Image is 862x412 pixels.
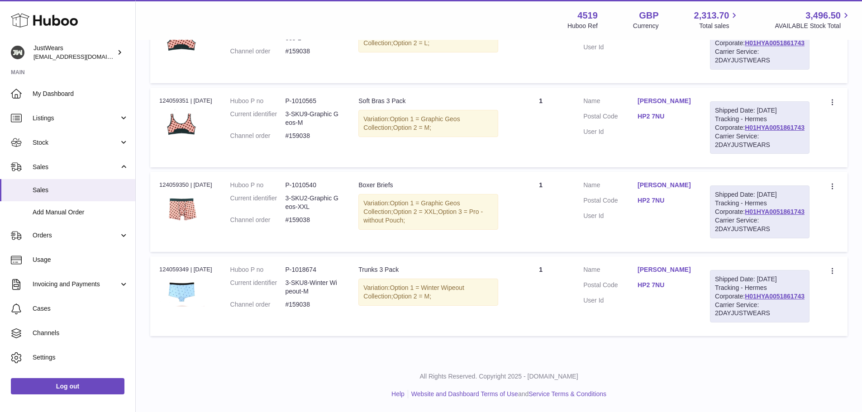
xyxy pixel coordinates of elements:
dt: Current identifier [230,279,286,296]
dd: 3-SKU9-Graphic Geos-M [285,110,340,127]
span: 2,313.70 [694,9,729,22]
dd: P-1010540 [285,181,340,189]
img: 45191730997744.JPG [159,276,205,307]
div: Variation: [358,194,498,230]
span: Option 2 = M; [393,293,431,300]
dd: P-1018674 [285,265,340,274]
a: Service Terms & Conditions [529,390,606,398]
span: Channels [33,329,129,337]
a: H01HYA0051861743 [745,124,805,131]
dt: Channel order [230,47,286,56]
a: [PERSON_NAME] [638,97,692,105]
div: Boxer Briefs [358,181,498,189]
div: Tracking - Hermes Corporate: [710,185,810,238]
span: Option 2 = L; [393,39,430,47]
img: internalAdmin-4519@internal.huboo.com [11,46,24,59]
div: Currency [633,22,659,30]
div: JustWears [33,44,115,61]
dd: #159038 [285,132,340,140]
dt: Name [583,97,638,108]
dt: Huboo P no [230,265,286,274]
strong: 4519 [577,9,598,22]
span: 3,496.50 [805,9,841,22]
dd: #159038 [285,300,340,309]
dt: Huboo P no [230,97,286,105]
div: Shipped Date: [DATE] [715,106,805,115]
dt: Channel order [230,132,286,140]
a: H01HYA0051861743 [745,208,805,215]
a: HP2 7NU [638,196,692,205]
span: Stock [33,138,119,147]
dt: Postal Code [583,281,638,292]
a: Help [391,390,405,398]
a: Log out [11,378,124,394]
span: Usage [33,256,129,264]
div: Carrier Service: 2DAYJUSTWEARS [715,132,805,149]
dd: 3-SKU8-Winter Wipeout-M [285,279,340,296]
dt: Channel order [230,300,286,309]
div: Soft Bras 3 Pack [358,97,498,105]
a: 3,496.50 AVAILABLE Stock Total [775,9,851,30]
div: Shipped Date: [DATE] [715,190,805,199]
div: 124059351 | [DATE] [159,97,212,105]
img: 45191726769669.JPG [159,108,205,138]
div: Carrier Service: 2DAYJUSTWEARS [715,47,805,65]
dd: P-1010565 [285,97,340,105]
span: Sales [33,163,119,171]
dt: Current identifier [230,194,286,211]
span: AVAILABLE Stock Total [775,22,851,30]
span: Option 2 = M; [393,124,431,131]
div: Tracking - Hermes Corporate: [710,17,810,70]
strong: GBP [639,9,658,22]
dt: Channel order [230,216,286,224]
div: Shipped Date: [DATE] [715,275,805,284]
span: Listings [33,114,119,123]
span: Add Manual Order [33,208,129,217]
span: Cases [33,304,129,313]
dt: Current identifier [230,110,286,127]
div: 124059350 | [DATE] [159,181,212,189]
span: Option 1 = Graphic Geos Collection; [363,199,460,215]
a: [PERSON_NAME] [638,265,692,274]
div: Tracking - Hermes Corporate: [710,101,810,154]
div: Carrier Service: 2DAYJUSTWEARS [715,301,805,318]
dt: Postal Code [583,196,638,207]
span: My Dashboard [33,90,129,98]
li: and [408,390,606,398]
div: Carrier Service: 2DAYJUSTWEARS [715,216,805,233]
dt: Huboo P no [230,181,286,189]
a: HP2 7NU [638,281,692,289]
td: 1 [507,256,574,336]
td: 1 [507,4,574,83]
a: 2,313.70 Total sales [694,9,740,30]
div: 124059349 | [DATE] [159,265,212,274]
td: 1 [507,172,574,251]
span: Invoicing and Payments [33,280,119,289]
dt: User Id [583,128,638,136]
img: 45191726759816.JPG [159,192,205,223]
dt: User Id [583,43,638,52]
span: Option 1 = Winter Wipeout Collection; [363,284,464,300]
div: Huboo Ref [567,22,598,30]
dd: #159038 [285,216,340,224]
span: Option 2 = XXL; [393,208,438,215]
td: 1 [507,88,574,167]
a: HP2 7NU [638,112,692,121]
a: Website and Dashboard Terms of Use [411,390,518,398]
a: H01HYA0051861743 [745,39,805,47]
span: Total sales [699,22,739,30]
span: Orders [33,231,119,240]
span: Option 1 = Graphic Geos Collection; [363,115,460,131]
div: Variation: [358,110,498,137]
dt: User Id [583,212,638,220]
div: Trunks 3 Pack [358,265,498,274]
dd: 3-SKU2-Graphic Geos-XXL [285,194,340,211]
dt: Name [583,181,638,192]
span: [EMAIL_ADDRESS][DOMAIN_NAME] [33,53,133,60]
div: Variation: [358,279,498,306]
dd: #159038 [285,47,340,56]
p: All Rights Reserved. Copyright 2025 - [DOMAIN_NAME] [143,372,855,381]
dt: Postal Code [583,112,638,123]
a: [PERSON_NAME] [638,181,692,189]
span: Settings [33,353,129,362]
